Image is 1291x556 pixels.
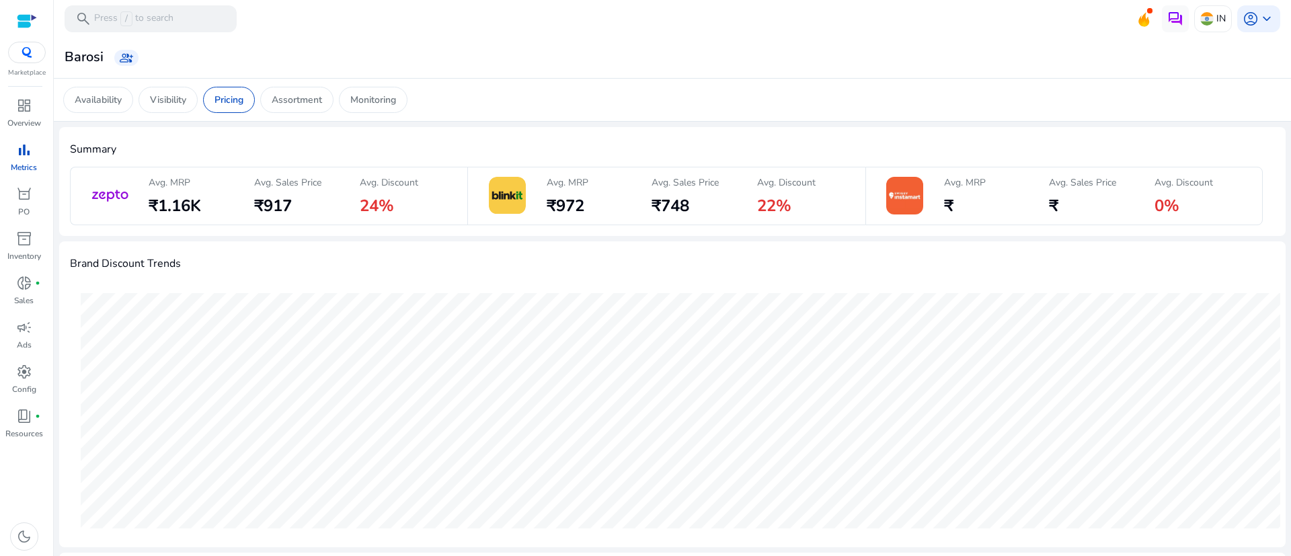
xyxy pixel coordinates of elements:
p: Avg. Sales Price [254,175,321,190]
h4: Brand Discount Trends [70,257,181,270]
p: Assortment [272,93,322,107]
p: Visibility [150,93,186,107]
span: search [75,11,91,27]
img: in.svg [1200,12,1214,26]
span: fiber_manual_record [35,280,40,286]
p: Sales [14,294,34,307]
span: donut_small [16,275,32,291]
p: ₹748 [652,195,689,216]
span: group_add [120,51,133,65]
span: / [120,11,132,26]
p: Config [12,383,36,395]
span: inventory_2 [16,231,32,247]
p: Resources [5,428,43,440]
span: fiber_manual_record [35,413,40,419]
p: PO [18,206,30,218]
p: Metrics [11,161,37,173]
p: Avg. Discount [1155,175,1213,190]
span: account_circle [1243,11,1259,27]
p: Marketplace [8,68,46,78]
p: Avg. Sales Price [1049,175,1116,190]
p: Avg. MRP [547,175,588,190]
p: ₹972 [547,195,584,216]
p: Overview [7,117,41,129]
a: group_add [114,50,139,66]
p: Availability [75,93,122,107]
span: dark_mode [16,528,32,545]
span: keyboard_arrow_down [1259,11,1275,27]
p: ₹ [1049,195,1058,216]
p: Pricing [214,93,243,107]
img: QC-logo.svg [15,47,39,58]
h3: Barosi [65,49,104,65]
span: campaign [16,319,32,335]
p: ₹917 [254,195,292,216]
p: IN [1216,7,1226,30]
p: 0% [1155,195,1179,216]
span: bar_chart [16,142,32,158]
h4: Summary [70,143,1275,156]
p: Press to search [94,11,173,26]
p: Inventory [7,250,41,262]
p: Ads [17,339,32,351]
p: ₹1.16K [149,195,201,216]
p: Avg. Discount [360,175,418,190]
p: Avg. MRP [944,175,986,190]
p: Avg. MRP [149,175,190,190]
p: Avg. Sales Price [652,175,719,190]
p: ₹ [944,195,953,216]
span: dashboard [16,97,32,114]
p: Monitoring [350,93,396,107]
p: 22% [757,195,791,216]
p: Avg. Discount [757,175,816,190]
p: 24% [360,195,394,216]
span: book_4 [16,408,32,424]
span: orders [16,186,32,202]
span: settings [16,364,32,380]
